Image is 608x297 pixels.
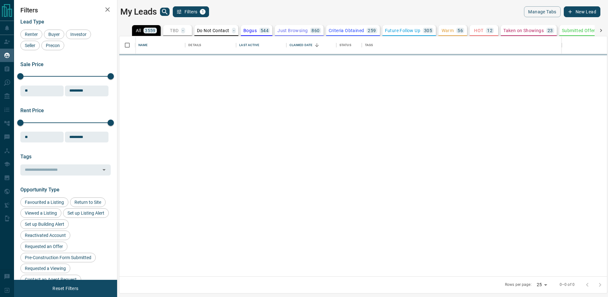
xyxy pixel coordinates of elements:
div: Requested an Offer [20,242,67,251]
span: Seller [23,43,38,48]
h1: My Leads [120,7,157,17]
p: Warm [442,28,454,33]
div: Pre-Construction Form Submitted [20,253,96,262]
p: Taken on Showings [503,28,544,33]
p: 305 [424,28,432,33]
span: Opportunity Type [20,187,59,193]
span: Pre-Construction Form Submitted [23,255,94,260]
div: Viewed a Listing [20,208,61,218]
span: Lead Type [20,19,44,25]
p: HOT [474,28,483,33]
p: Rows per page: [505,282,532,287]
button: Manage Tabs [524,6,560,17]
span: Viewed a Listing [23,211,59,216]
button: Filters1 [173,6,209,17]
div: Renter [20,30,42,39]
span: Requested an Offer [23,244,65,249]
div: Precon [41,41,64,50]
span: Favourited a Listing [23,200,66,205]
span: Return to Site [72,200,103,205]
div: Claimed Date [290,36,313,54]
p: 0–0 of 0 [560,282,575,287]
p: 544 [261,28,269,33]
div: Name [135,36,185,54]
p: Just Browsing [277,28,308,33]
div: Details [188,36,201,54]
div: Status [339,36,351,54]
span: Set up Building Alert [23,222,66,227]
div: Last Active [239,36,259,54]
div: Buyer [44,30,64,39]
p: Criteria Obtained [329,28,364,33]
span: Precon [44,43,62,48]
p: Submitted Offer [562,28,595,33]
div: Status [336,36,362,54]
div: Set up Building Alert [20,219,69,229]
p: 23 [548,28,553,33]
p: - [182,28,184,33]
span: Sale Price [20,61,44,67]
button: search button [160,8,170,16]
button: Open [100,165,108,174]
span: Rent Price [20,107,44,114]
p: Do Not Contact [197,28,229,33]
p: 56 [458,28,463,33]
div: Set up Listing Alert [63,208,109,218]
div: Requested a Viewing [20,264,70,273]
div: Last Active [236,36,286,54]
button: Sort [312,41,321,50]
div: Contact an Agent Request [20,275,81,284]
p: 259 [368,28,376,33]
div: Details [185,36,236,54]
button: New Lead [564,6,600,17]
div: 25 [534,280,549,289]
div: Reactivated Account [20,231,70,240]
div: Tags [362,36,562,54]
p: Future Follow Up [385,28,420,33]
button: Reset Filters [48,283,82,294]
span: Requested a Viewing [23,266,68,271]
div: Seller [20,41,40,50]
p: Bogus [243,28,257,33]
p: All [136,28,141,33]
div: Claimed Date [286,36,336,54]
p: - [233,28,234,33]
span: Contact an Agent Request [23,277,79,282]
div: Return to Site [70,197,106,207]
div: Favourited a Listing [20,197,68,207]
div: Tags [365,36,373,54]
h2: Filters [20,6,111,14]
span: Reactivated Account [23,233,68,238]
p: TBD [170,28,178,33]
p: 12 [487,28,493,33]
p: 3559 [145,28,156,33]
span: 1 [200,10,205,14]
span: Set up Listing Alert [65,211,107,216]
span: Renter [23,32,40,37]
span: Buyer [46,32,62,37]
span: Tags [20,154,31,160]
div: Name [138,36,148,54]
p: 860 [311,28,319,33]
div: Investor [66,30,91,39]
span: Investor [68,32,89,37]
